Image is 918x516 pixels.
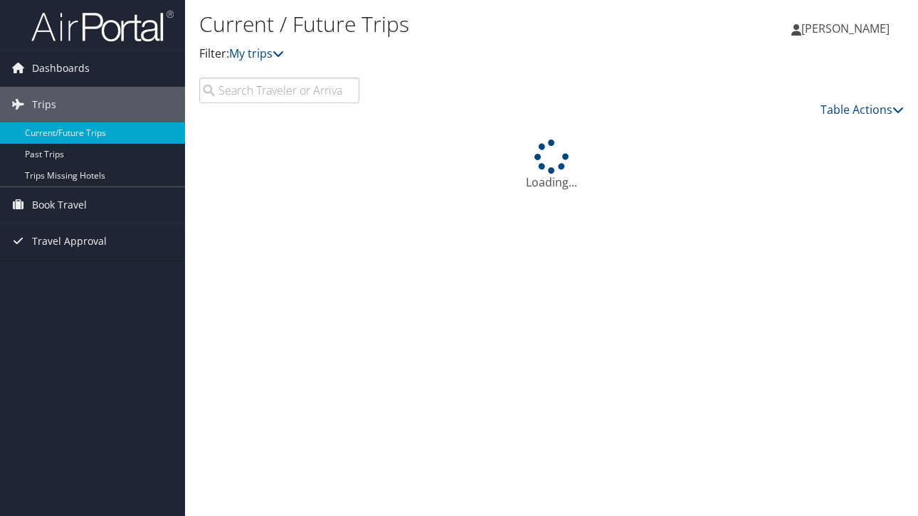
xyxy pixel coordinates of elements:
div: Loading... [199,139,904,191]
p: Filter: [199,45,669,63]
a: My trips [229,46,284,61]
span: Trips [32,87,56,122]
span: Dashboards [32,51,90,86]
span: Travel Approval [32,223,107,259]
a: Table Actions [821,102,904,117]
a: [PERSON_NAME] [791,7,904,50]
span: Book Travel [32,187,87,223]
span: [PERSON_NAME] [801,21,890,36]
img: airportal-logo.png [31,9,174,43]
input: Search Traveler or Arrival City [199,78,359,103]
h1: Current / Future Trips [199,9,669,39]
